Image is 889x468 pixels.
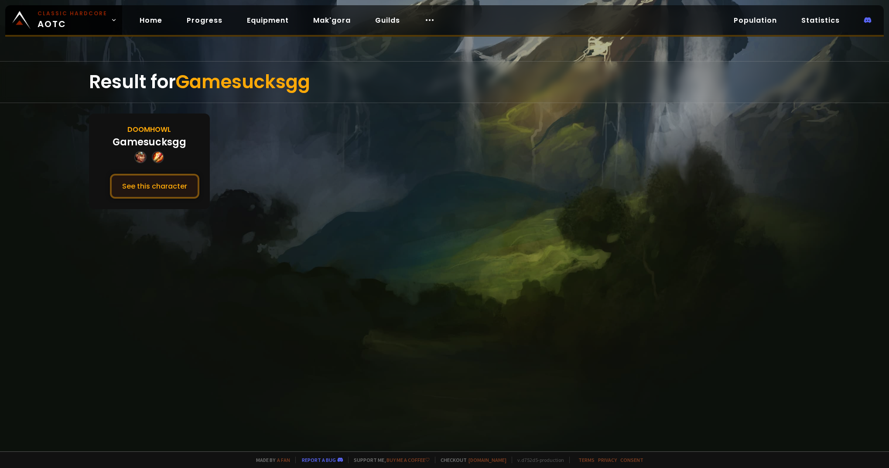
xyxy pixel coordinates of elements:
[386,457,430,463] a: Buy me a coffee
[302,457,336,463] a: Report a bug
[598,457,617,463] a: Privacy
[251,457,290,463] span: Made by
[89,62,800,103] div: Result for
[127,124,171,135] div: Doomhowl
[176,69,310,95] span: Gamesucksgg
[113,135,186,149] div: Gamesucksgg
[435,457,506,463] span: Checkout
[794,11,847,29] a: Statistics
[578,457,595,463] a: Terms
[277,457,290,463] a: a fan
[348,457,430,463] span: Support me,
[180,11,229,29] a: Progress
[306,11,358,29] a: Mak'gora
[133,11,169,29] a: Home
[240,11,296,29] a: Equipment
[38,10,107,31] span: AOTC
[368,11,407,29] a: Guilds
[5,5,122,35] a: Classic HardcoreAOTC
[468,457,506,463] a: [DOMAIN_NAME]
[512,457,564,463] span: v. d752d5 - production
[110,174,199,199] button: See this character
[727,11,784,29] a: Population
[38,10,107,17] small: Classic Hardcore
[620,457,643,463] a: Consent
